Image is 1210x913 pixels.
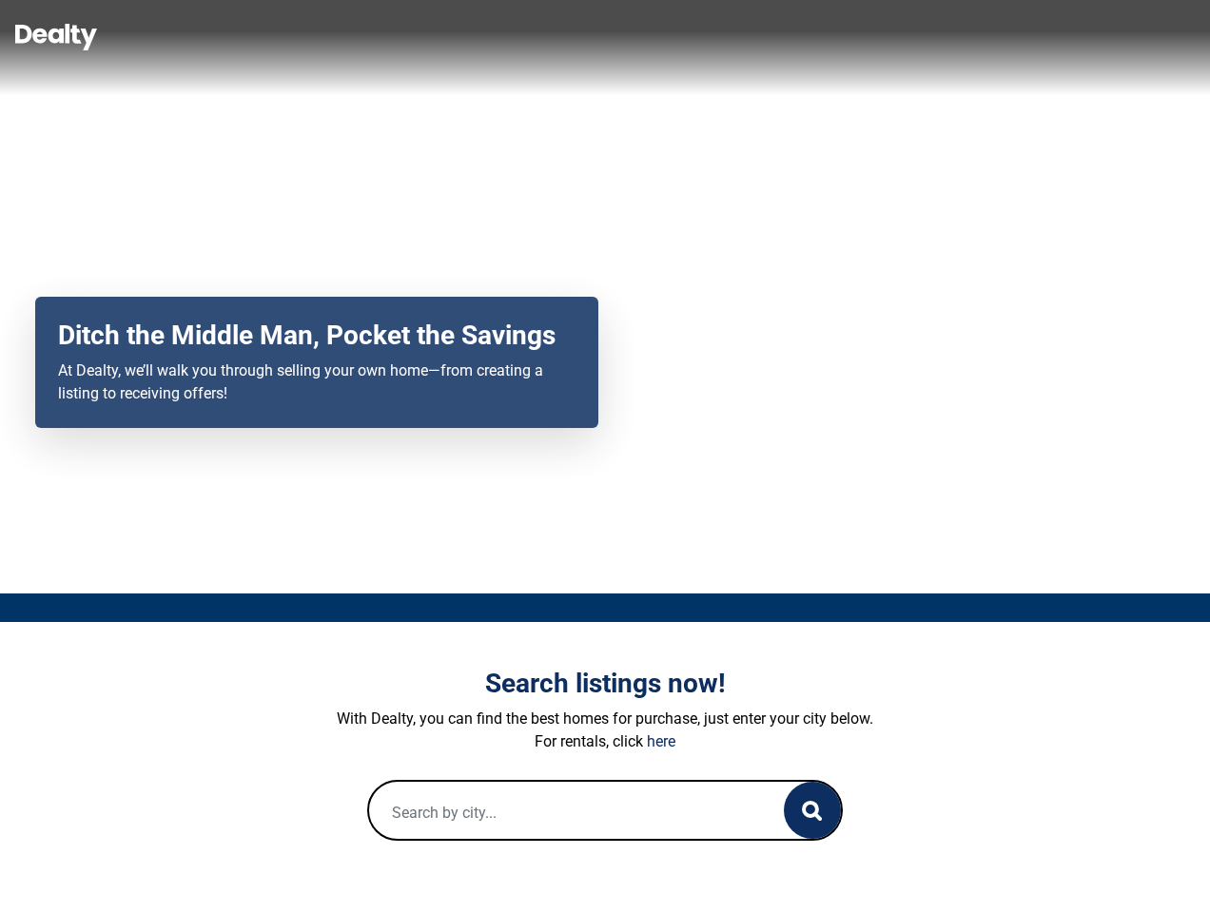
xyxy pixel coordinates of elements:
p: At Dealty, we’ll walk you through selling your own home—from creating a listing to receiving offers! [58,359,576,405]
a: here [647,732,675,750]
h2: Ditch the Middle Man, Pocket the Savings [58,320,576,352]
h3: Search listings now! [77,668,1133,700]
iframe: Intercom live chat [1145,848,1191,894]
input: Search by city... [369,782,746,843]
p: With Dealty, you can find the best homes for purchase, just enter your city below. [77,708,1133,730]
img: Dealty - Buy, Sell & Rent Homes [15,24,97,50]
p: For rentals, click [77,730,1133,753]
